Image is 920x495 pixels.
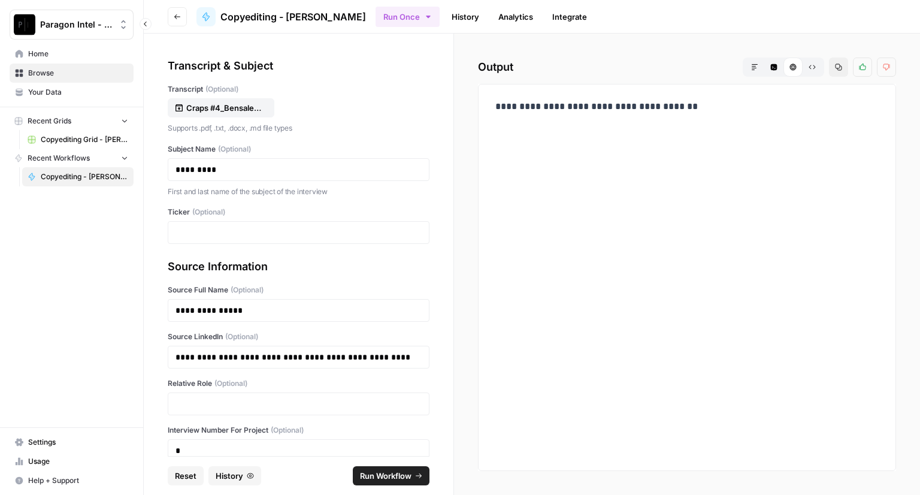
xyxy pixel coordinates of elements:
[10,452,134,471] a: Usage
[168,144,429,155] label: Subject Name
[168,378,429,389] label: Relative Role
[271,425,304,436] span: (Optional)
[168,84,429,95] label: Transcript
[10,149,134,167] button: Recent Workflows
[168,466,204,485] button: Reset
[175,470,196,482] span: Reset
[10,10,134,40] button: Workspace: Paragon Intel - Copyediting
[225,331,258,342] span: (Optional)
[168,331,429,342] label: Source LinkedIn
[216,470,243,482] span: History
[186,102,263,114] p: Craps #4_Bensalem_Raw Transcript.docx
[22,130,134,149] a: Copyediting Grid - [PERSON_NAME]
[168,122,429,134] p: Supports .pdf, .txt, .docx, .md file types
[208,466,261,485] button: History
[478,58,896,77] h2: Output
[28,475,128,486] span: Help + Support
[168,186,429,198] p: First and last name of the subject of the interview
[168,58,429,74] div: Transcript & Subject
[444,7,486,26] a: History
[10,64,134,83] a: Browse
[28,437,128,448] span: Settings
[231,285,264,295] span: (Optional)
[28,116,71,126] span: Recent Grids
[22,167,134,186] a: Copyediting - [PERSON_NAME]
[28,456,128,467] span: Usage
[10,112,134,130] button: Recent Grids
[10,471,134,490] button: Help + Support
[10,83,134,102] a: Your Data
[168,207,429,218] label: Ticker
[545,7,594,26] a: Integrate
[28,87,128,98] span: Your Data
[28,153,90,164] span: Recent Workflows
[28,68,128,79] span: Browse
[168,258,429,275] div: Source Information
[353,466,429,485] button: Run Workflow
[168,98,274,117] button: Craps #4_Bensalem_Raw Transcript.docx
[205,84,238,95] span: (Optional)
[192,207,225,218] span: (Optional)
[491,7,540,26] a: Analytics
[214,378,247,389] span: (Optional)
[218,144,251,155] span: (Optional)
[376,7,440,27] button: Run Once
[41,134,128,145] span: Copyediting Grid - [PERSON_NAME]
[220,10,366,24] span: Copyediting - [PERSON_NAME]
[10,44,134,64] a: Home
[168,425,429,436] label: Interview Number For Project
[41,171,128,182] span: Copyediting - [PERSON_NAME]
[40,19,113,31] span: Paragon Intel - Copyediting
[28,49,128,59] span: Home
[360,470,411,482] span: Run Workflow
[168,285,429,295] label: Source Full Name
[10,433,134,452] a: Settings
[196,7,366,26] a: Copyediting - [PERSON_NAME]
[14,14,35,35] img: Paragon Intel - Copyediting Logo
